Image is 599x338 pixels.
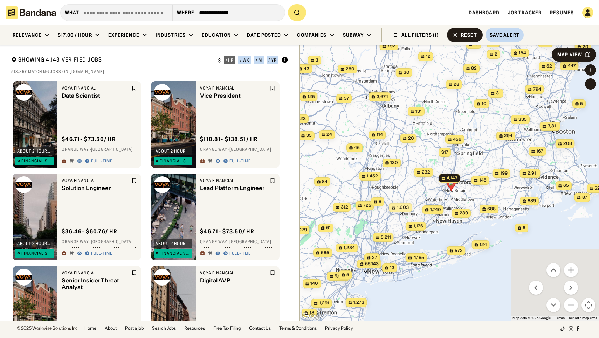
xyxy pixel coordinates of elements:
a: Job Tracker [508,9,542,16]
span: 46 [354,145,360,151]
span: 199 [500,170,507,176]
img: Voya Financial logo [15,269,32,286]
div: ALL FILTERS (1) [401,33,439,37]
div: Voya Financial [200,270,268,276]
span: 585 [321,250,329,256]
div: Full-time [91,251,112,256]
span: 13 [390,265,394,271]
span: 42 [304,66,309,72]
a: Free Tax Filing [213,326,241,330]
div: Voya Financial [62,270,130,276]
div: what [65,9,79,16]
span: 145 [479,177,486,183]
div: / hr [226,58,234,62]
div: about 2 hours ago [156,149,191,153]
div: $17.00 / hour [58,32,92,38]
span: 18 [309,310,314,316]
button: Move right [564,281,578,295]
span: 792 [387,43,395,49]
div: Date Posted [247,32,281,38]
div: Experience [108,32,139,38]
button: Zoom out [564,298,578,312]
span: 889 [528,198,536,204]
div: Map View [557,52,582,57]
img: Voya Financial logo [15,84,32,101]
span: Map data ©2025 Google [512,316,551,320]
div: Companies [297,32,326,38]
div: Voya Financial [62,178,130,183]
div: $ 79.96 - $99.95 / hr [200,320,255,328]
span: 37 [344,96,349,101]
div: Voya Financial [200,178,268,183]
span: 1,740 [430,207,441,213]
span: 3,674 [376,94,388,100]
span: 1,452 [367,173,378,179]
span: 1,291 [319,300,329,306]
div: about 2 hours ago [17,149,52,153]
a: About [105,326,117,330]
div: Solution Engineer [62,185,130,191]
span: $29 [298,227,307,232]
img: Voya Financial logo [15,176,32,193]
span: 447 [567,63,576,69]
span: 167 [536,148,543,154]
img: Voya Financial logo [154,269,171,286]
div: Financial Services [21,159,52,163]
div: Digital AVP [200,277,268,284]
span: 130 [390,160,398,166]
a: Contact Us [249,326,271,330]
span: 140 [310,281,318,287]
div: Showing 4,143 Verified Jobs [11,56,213,65]
button: Map camera controls [581,298,595,312]
div: $ 46.71 - $73.50 / hr [200,228,254,235]
span: 4,165 [413,255,424,261]
span: 312 [340,204,348,210]
span: 3,311 [547,123,557,129]
div: Full-time [229,251,251,256]
div: Where [177,9,195,16]
span: 794 [533,86,541,92]
div: Save Alert [490,32,519,38]
div: grid [11,78,288,321]
div: / wk [240,58,249,62]
span: 280 [345,66,354,72]
span: 1,234 [344,245,355,251]
div: Orange Way · [GEOGRAPHIC_DATA] [62,239,137,245]
span: 35 [306,133,312,139]
img: Voya Financial logo [154,84,171,101]
div: / m [256,58,262,62]
span: 52 [546,63,552,69]
span: 20 [582,44,588,50]
span: 5 [580,101,583,107]
div: Subway [343,32,364,38]
span: 1,176 [413,223,423,229]
a: Terms (opens in new tab) [555,316,565,320]
span: 232 [422,169,430,175]
button: Move down [546,298,560,312]
div: © 2025 Workwise Solutions Inc. [17,326,79,330]
span: 125 [307,94,315,100]
span: 5,211 [380,234,391,240]
div: Industries [156,32,186,38]
span: 24 [326,132,332,138]
span: 27 [372,255,377,261]
div: Education [202,32,231,38]
span: 8 [379,199,381,205]
a: Home [84,326,96,330]
a: Open this area in Google Maps (opens a new window) [301,311,324,321]
a: Terms & Conditions [279,326,317,330]
div: $ [218,58,221,63]
div: $ 110.81 - $138.51 / hr [200,135,258,143]
a: Dashboard [469,9,500,16]
span: 725 [363,203,371,209]
div: / yr [268,58,277,62]
span: 572 [454,248,462,254]
span: 124 [479,242,487,248]
div: Lead Platform Engineer [200,185,268,191]
a: Search Jobs [152,326,176,330]
span: Resumes [550,9,574,16]
span: 82 [471,65,477,71]
span: 5 [346,272,349,278]
div: Financial Services [160,159,191,163]
img: Google [301,311,324,321]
